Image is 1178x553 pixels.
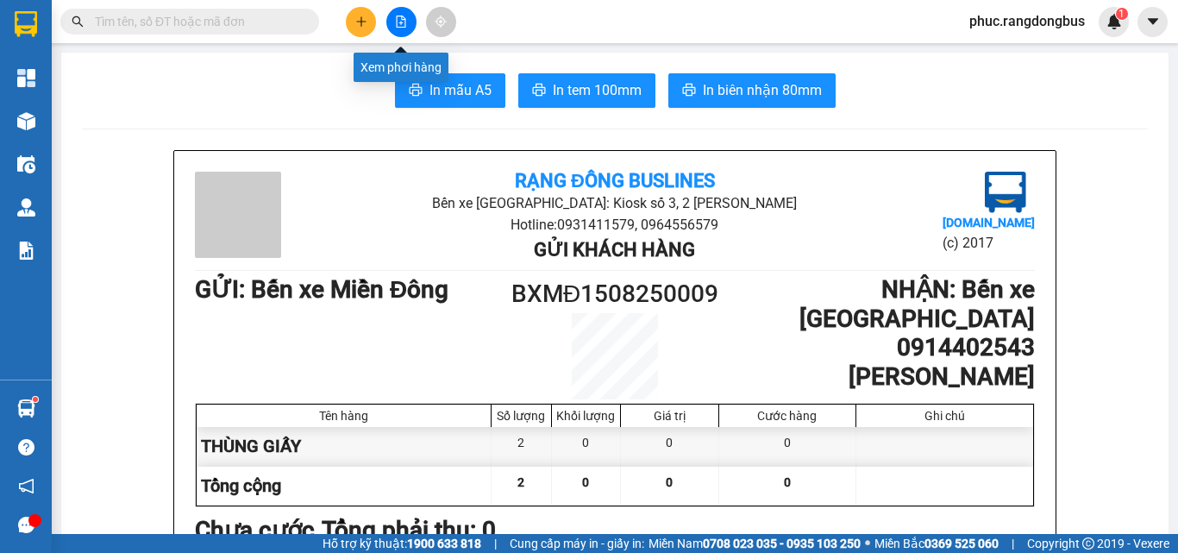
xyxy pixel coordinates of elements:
li: (c) 2017 [943,232,1035,254]
b: Rạng Đông Buslines [515,170,715,192]
li: Hotline: 0931411579, 0964556579 [335,214,894,236]
span: Miền Bắc [874,534,999,553]
span: ⚪️ [865,540,870,547]
button: caret-down [1137,7,1168,37]
img: warehouse-icon [17,399,35,418]
div: 2 [492,427,552,466]
sup: 1 [1116,8,1128,20]
div: Số lượng [496,409,547,423]
button: file-add [386,7,417,37]
h1: [PERSON_NAME] [720,362,1035,392]
span: 0 [582,475,589,489]
img: icon-new-feature [1106,14,1122,29]
span: message [18,517,34,533]
span: In tem 100mm [553,79,642,101]
span: plus [355,16,367,28]
strong: 0708 023 035 - 0935 103 250 [703,537,861,550]
span: file-add [395,16,407,28]
span: Hỗ trợ kỹ thuật: [323,534,481,553]
sup: 1 [33,397,38,402]
span: | [1012,534,1014,553]
div: Giá trị [625,409,714,423]
strong: 1900 633 818 [407,537,481,550]
b: Gửi khách hàng [534,239,695,261]
span: caret-down [1145,14,1161,29]
button: plus [346,7,376,37]
img: logo-vxr [15,11,37,37]
img: warehouse-icon [17,155,35,173]
div: Tên hàng [201,409,486,423]
li: Bến xe [GEOGRAPHIC_DATA]: Kiosk số 3, 2 [PERSON_NAME] [335,192,894,214]
span: In biên nhận 80mm [703,79,822,101]
span: Tổng cộng [201,475,281,496]
button: printerIn mẫu A5 [395,73,505,108]
span: 1 [1118,8,1125,20]
span: printer [409,83,423,99]
span: In mẫu A5 [429,79,492,101]
div: Cước hàng [724,409,851,423]
button: aim [426,7,456,37]
b: Tổng phải thu: 0 [322,516,496,544]
b: Chưa cước [195,516,315,544]
div: Ghi chú [861,409,1029,423]
div: 0 [552,427,621,466]
b: NHẬN : Bến xe [GEOGRAPHIC_DATA] [799,275,1035,333]
img: warehouse-icon [17,198,35,217]
img: logo.jpg [985,172,1026,213]
span: printer [682,83,696,99]
span: search [72,16,84,28]
span: | [494,534,497,553]
h1: BXMĐ1508250009 [510,275,720,313]
img: warehouse-icon [17,112,35,130]
img: dashboard-icon [17,69,35,87]
h1: 0914402543 [720,333,1035,362]
div: THÙNG GIẤY [197,427,492,466]
span: copyright [1082,537,1094,550]
span: 0 [784,475,791,489]
span: Cung cấp máy in - giấy in: [510,534,644,553]
span: 0 [666,475,673,489]
button: printerIn tem 100mm [518,73,655,108]
input: Tìm tên, số ĐT hoặc mã đơn [95,12,298,31]
span: Miền Nam [649,534,861,553]
div: 0 [719,427,856,466]
span: aim [435,16,447,28]
span: notification [18,478,34,494]
img: solution-icon [17,242,35,260]
span: 2 [517,475,524,489]
strong: 0369 525 060 [924,537,999,550]
span: question-circle [18,439,34,456]
span: printer [532,83,546,99]
button: printerIn biên nhận 80mm [668,73,836,108]
b: [DOMAIN_NAME] [943,216,1035,229]
div: Khối lượng [556,409,616,423]
b: GỬI : Bến xe Miền Đông [195,275,448,304]
span: phuc.rangdongbus [956,10,1099,32]
div: 0 [621,427,719,466]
